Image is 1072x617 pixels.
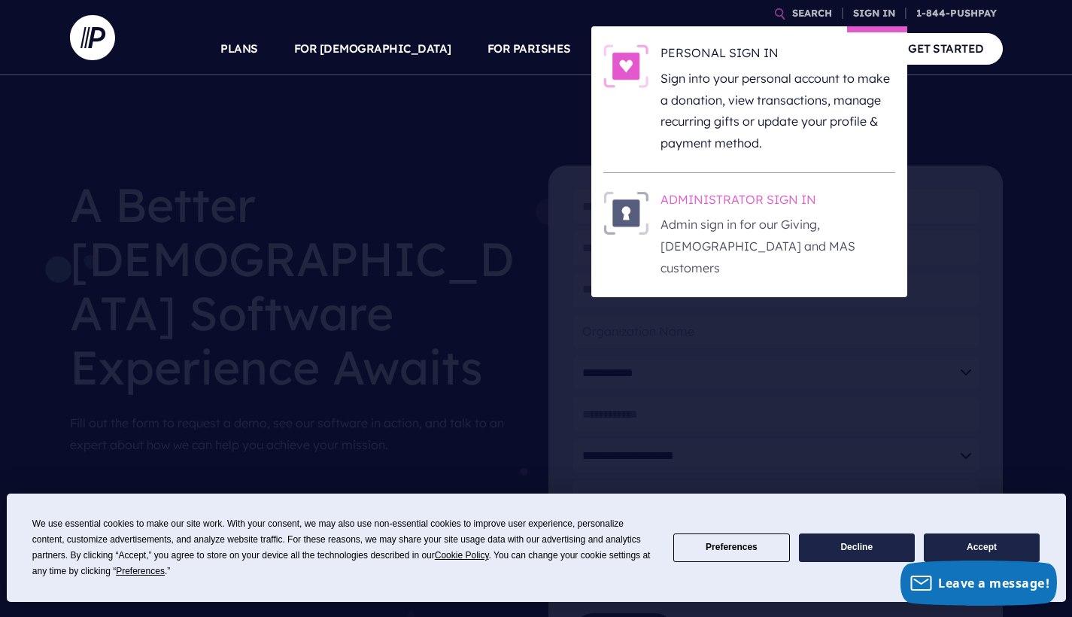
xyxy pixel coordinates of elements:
a: EXPLORE [709,23,762,75]
span: Preferences [116,566,165,576]
h6: ADMINISTRATOR SIGN IN [661,191,895,214]
button: Leave a message! [900,561,1057,606]
img: ADMINISTRATOR SIGN IN - Illustration [603,191,648,235]
h6: PERSONAL SIGN IN [661,44,895,67]
a: SOLUTIONS [607,23,674,75]
div: We use essential cookies to make our site work. With your consent, we may also use non-essential ... [32,516,655,579]
img: PERSONAL SIGN IN - Illustration [603,44,648,88]
p: Admin sign in for our Giving, [DEMOGRAPHIC_DATA] and MAS customers [661,214,895,278]
p: Sign into your personal account to make a donation, view transactions, manage recurring gifts or ... [661,68,895,154]
div: Cookie Consent Prompt [7,494,1066,602]
button: Preferences [673,533,789,563]
a: PERSONAL SIGN IN - Illustration PERSONAL SIGN IN Sign into your personal account to make a donati... [603,44,895,154]
a: FOR PARISHES [487,23,571,75]
a: GET STARTED [889,33,1003,64]
button: Decline [799,533,915,563]
button: Accept [924,533,1040,563]
a: PLANS [220,23,258,75]
a: FOR [DEMOGRAPHIC_DATA] [294,23,451,75]
a: COMPANY [798,23,854,75]
span: Cookie Policy [435,550,489,561]
span: Leave a message! [938,575,1049,591]
a: ADMINISTRATOR SIGN IN - Illustration ADMINISTRATOR SIGN IN Admin sign in for our Giving, [DEMOGRA... [603,191,895,279]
